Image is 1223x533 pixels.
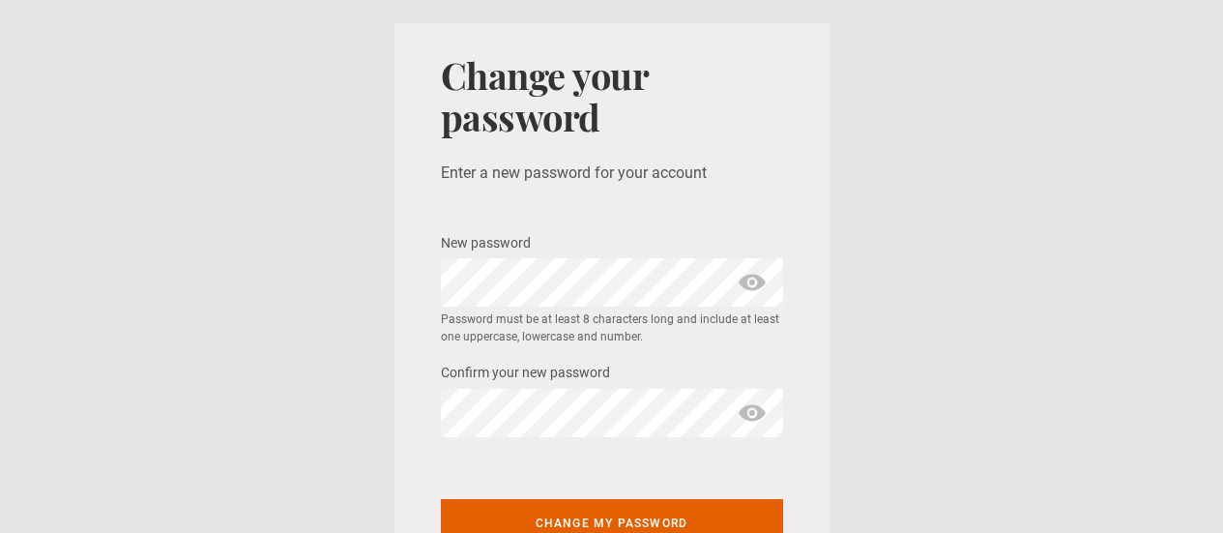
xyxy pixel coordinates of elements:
p: Enter a new password for your account [441,162,783,185]
h1: Change your password [441,54,783,138]
span: show password [737,389,768,437]
span: show password [737,258,768,307]
small: Password must be at least 8 characters long and include at least one uppercase, lowercase and num... [441,311,783,345]
label: New password [441,232,531,255]
label: Confirm your new password [441,362,610,385]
